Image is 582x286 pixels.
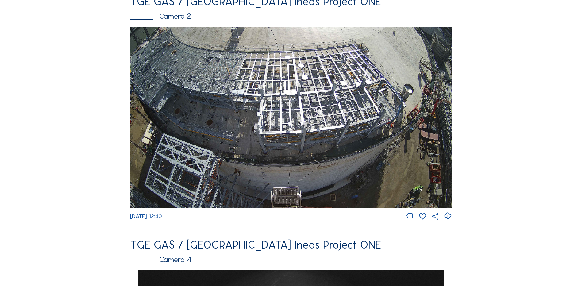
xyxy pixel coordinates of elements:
[130,213,162,220] span: [DATE] 12:40
[130,239,452,250] div: TGE GAS / [GEOGRAPHIC_DATA] Ineos Project ONE
[130,27,452,208] img: Image
[130,256,452,263] div: Camera 4
[130,12,452,20] div: Camera 2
